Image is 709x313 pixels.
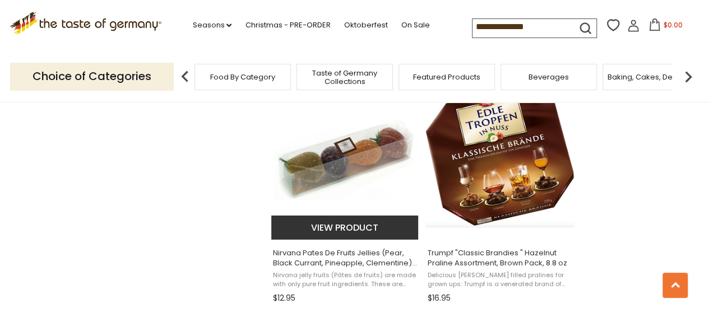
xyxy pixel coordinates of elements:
p: Choice of Categories [10,63,174,90]
a: Food By Category [210,73,275,81]
button: $0.00 [642,18,689,35]
img: next arrow [677,66,699,88]
span: Nirvana Pates De Fruits Jellies (Pear, Black Currant, Pineapple, Clementine) 4pc. in gift box [273,248,418,268]
img: Trumpf "Classic Brandies " Hazelnut Praline Assortment, Brown Pack, 8.8 oz [425,82,574,230]
a: Seasons [192,19,231,31]
span: Trumpf "Classic Brandies " Hazelnut Praline Assortment, Brown Pack, 8.8 oz [427,248,572,268]
a: Beverages [529,73,569,81]
img: previous arrow [174,66,196,88]
a: Nirvana Pates De Fruits Jellies (Pear, Black Currant, Pineapple, Clementine) 4pc. in gift box [271,72,420,307]
span: Nirvana jelly fruits (Pâtes de fruits) are made with only pure fruit ingredients. These are artis... [273,271,418,288]
button: View product [271,216,419,240]
span: $0.00 [663,20,682,30]
span: Delicious [PERSON_NAME] filled pralines for grown ups: Trumpf is a venerated brand of German offe... [427,271,572,288]
span: $16.95 [427,292,450,304]
a: Baking, Cakes, Desserts [608,73,694,81]
a: On Sale [401,19,429,31]
a: Featured Products [413,73,480,81]
a: Taste of Germany Collections [300,69,390,86]
img: Nirvana Pates De Fruits Jellies (Pear, Black Currant, Pineapple, Clementine) 4pc. in gift box [271,82,420,230]
a: Christmas - PRE-ORDER [245,19,330,31]
a: Oktoberfest [344,19,387,31]
a: Trumpf [425,72,574,307]
span: $12.95 [273,292,295,304]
